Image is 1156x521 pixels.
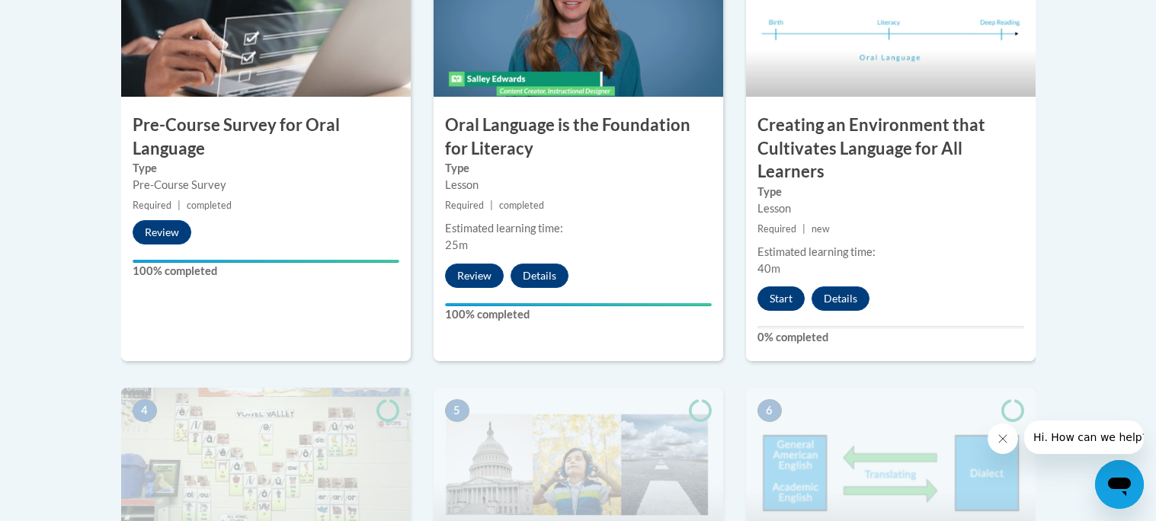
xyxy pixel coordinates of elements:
div: Pre-Course Survey [133,177,399,193]
h3: Pre-Course Survey for Oral Language [121,113,411,161]
label: 100% completed [133,263,399,280]
span: completed [499,200,544,211]
span: completed [187,200,232,211]
h3: Oral Language is the Foundation for Literacy [434,113,723,161]
span: Required [133,200,171,211]
span: 25m [445,238,468,251]
label: Type [133,160,399,177]
span: Hi. How can we help? [9,11,123,23]
iframe: Close message [988,424,1018,454]
span: 40m [757,262,780,275]
div: Lesson [445,177,712,193]
button: Start [757,286,805,311]
span: 6 [757,399,782,422]
label: Type [445,160,712,177]
iframe: Message from company [1024,420,1144,454]
iframe: Button to launch messaging window [1095,460,1144,509]
span: | [178,200,181,211]
div: Estimated learning time: [445,220,712,237]
label: Type [757,184,1024,200]
div: Lesson [757,200,1024,217]
span: | [802,223,805,235]
div: Your progress [445,303,712,306]
div: Estimated learning time: [757,244,1024,260]
h3: Creating an Environment that Cultivates Language for All Learners [746,113,1036,184]
label: 100% completed [445,306,712,323]
span: 5 [445,399,469,422]
span: Required [445,200,484,211]
button: Details [511,264,568,288]
span: 4 [133,399,157,422]
button: Review [133,220,191,245]
span: new [812,223,830,235]
label: 0% completed [757,329,1024,346]
button: Details [812,286,869,311]
span: Required [757,223,796,235]
button: Review [445,264,504,288]
div: Your progress [133,260,399,263]
span: | [490,200,493,211]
